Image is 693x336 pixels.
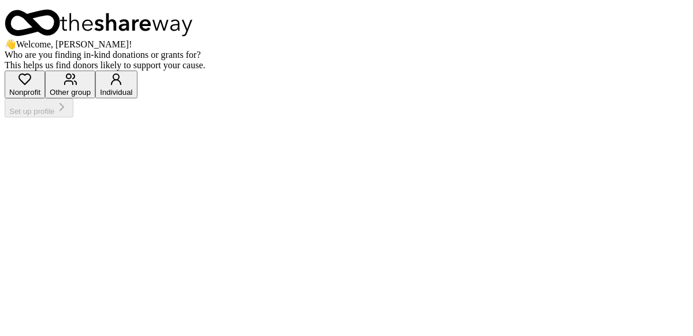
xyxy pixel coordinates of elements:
[5,98,73,117] button: Set up profile
[5,50,688,60] div: Who are you finding in-kind donations or grants for?
[5,71,45,98] button: Nonprofit
[9,88,40,97] div: Nonprofit
[100,88,132,97] div: Individual
[95,71,137,98] button: Individual
[5,60,688,71] div: This helps us find donors likely to support your cause.
[5,39,688,50] div: 👋 Welcome, [PERSON_NAME]!
[45,71,95,98] button: Other group
[50,88,91,97] div: Other group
